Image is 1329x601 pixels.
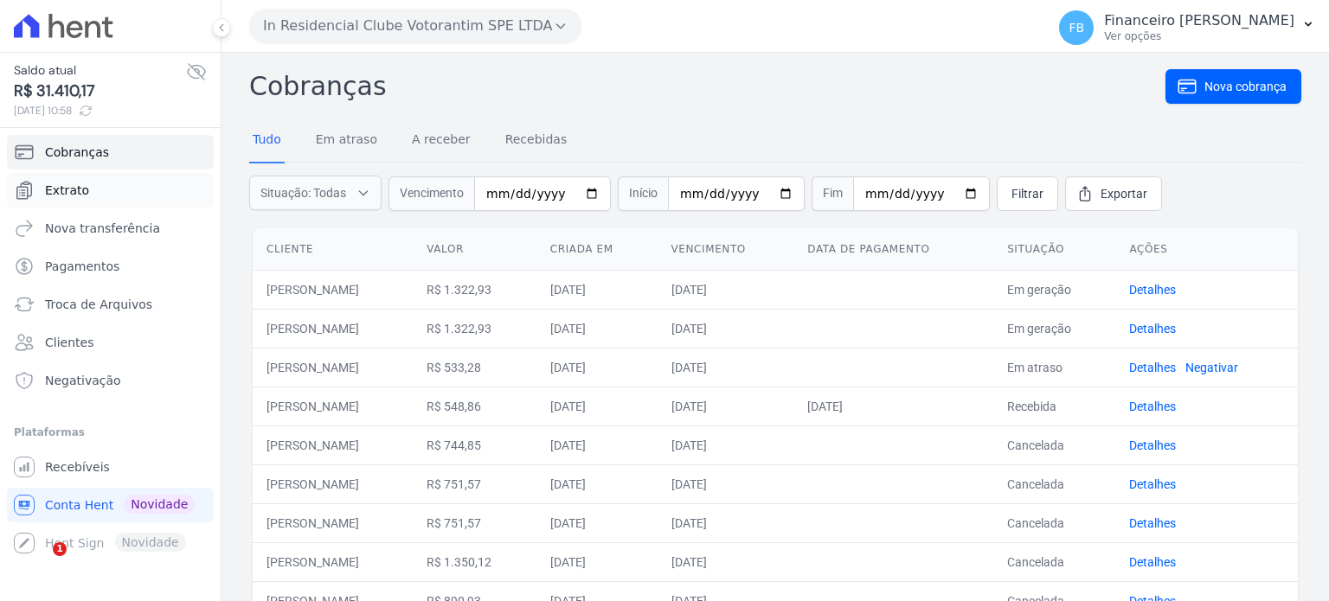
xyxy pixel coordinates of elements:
[658,309,794,348] td: [DATE]
[260,184,346,201] span: Situação: Todas
[1115,228,1298,271] th: Ações
[993,387,1115,425] td: Recebida
[997,176,1058,211] a: Filtrar
[253,228,413,271] th: Cliente
[45,182,89,199] span: Extrato
[993,425,1115,464] td: Cancelada
[1101,185,1147,202] span: Exportar
[658,228,794,271] th: Vencimento
[45,458,110,476] span: Recebíveis
[45,334,93,351] span: Clientes
[253,348,413,387] td: [PERSON_NAME]
[658,542,794,581] td: [DATE]
[536,387,658,425] td: [DATE]
[7,249,214,284] a: Pagamentos
[1104,12,1294,29] p: Financeiro [PERSON_NAME]
[253,309,413,348] td: [PERSON_NAME]
[1045,3,1329,52] button: FB Financeiro [PERSON_NAME] Ver opções
[793,387,993,425] td: [DATE]
[249,118,285,163] a: Tudo
[413,309,536,348] td: R$ 1.322,93
[14,80,186,103] span: R$ 31.410,17
[14,61,186,80] span: Saldo atual
[253,387,413,425] td: [PERSON_NAME]
[1129,477,1176,491] a: Detalhes
[658,425,794,464] td: [DATE]
[7,173,214,208] a: Extrato
[993,309,1115,348] td: Em geração
[413,464,536,503] td: R$ 751,57
[658,503,794,542] td: [DATE]
[124,495,195,514] span: Novidade
[388,176,474,211] span: Vencimento
[1129,361,1176,374] a: Detalhes
[7,488,214,522] a: Conta Hent Novidade
[536,270,658,309] td: [DATE]
[1129,555,1176,569] a: Detalhes
[993,503,1115,542] td: Cancelada
[249,67,1165,105] h2: Cobranças
[45,496,113,514] span: Conta Hent
[1185,361,1238,374] a: Negativar
[14,135,207,560] nav: Sidebar
[45,296,152,313] span: Troca de Arquivos
[45,372,121,389] span: Negativação
[413,228,536,271] th: Valor
[1129,322,1176,336] a: Detalhes
[249,9,581,43] button: In Residencial Clube Votorantim SPE LTDA
[1104,29,1294,43] p: Ver opções
[1065,176,1162,211] a: Exportar
[7,287,214,322] a: Troca de Arquivos
[14,103,186,118] span: [DATE] 10:58
[536,425,658,464] td: [DATE]
[253,425,413,464] td: [PERSON_NAME]
[793,228,993,271] th: Data de pagamento
[1129,283,1176,297] a: Detalhes
[312,118,381,163] a: Em atraso
[413,348,536,387] td: R$ 533,28
[253,542,413,581] td: [PERSON_NAME]
[253,270,413,309] td: [PERSON_NAME]
[658,387,794,425] td: [DATE]
[45,258,119,275] span: Pagamentos
[7,363,214,398] a: Negativação
[1165,69,1301,104] a: Nova cobrança
[413,503,536,542] td: R$ 751,57
[1204,78,1287,95] span: Nova cobrança
[502,118,571,163] a: Recebidas
[993,348,1115,387] td: Em atraso
[812,176,853,211] span: Fim
[7,211,214,246] a: Nova transferência
[413,542,536,581] td: R$ 1.350,12
[1069,22,1084,34] span: FB
[14,422,207,443] div: Plataformas
[45,144,109,161] span: Cobranças
[993,270,1115,309] td: Em geração
[7,325,214,360] a: Clientes
[993,542,1115,581] td: Cancelada
[7,135,214,169] a: Cobranças
[993,228,1115,271] th: Situação
[658,464,794,503] td: [DATE]
[1129,516,1176,530] a: Detalhes
[1129,438,1176,452] a: Detalhes
[536,542,658,581] td: [DATE]
[408,118,474,163] a: A receber
[53,542,67,556] span: 1
[413,270,536,309] td: R$ 1.322,93
[536,228,658,271] th: Criada em
[993,464,1115,503] td: Cancelada
[45,220,160,237] span: Nova transferência
[1011,185,1043,202] span: Filtrar
[413,387,536,425] td: R$ 548,86
[413,425,536,464] td: R$ 744,85
[536,503,658,542] td: [DATE]
[536,464,658,503] td: [DATE]
[536,348,658,387] td: [DATE]
[536,309,658,348] td: [DATE]
[7,450,214,484] a: Recebíveis
[1129,400,1176,413] a: Detalhes
[253,464,413,503] td: [PERSON_NAME]
[618,176,668,211] span: Início
[17,542,59,584] iframe: Intercom live chat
